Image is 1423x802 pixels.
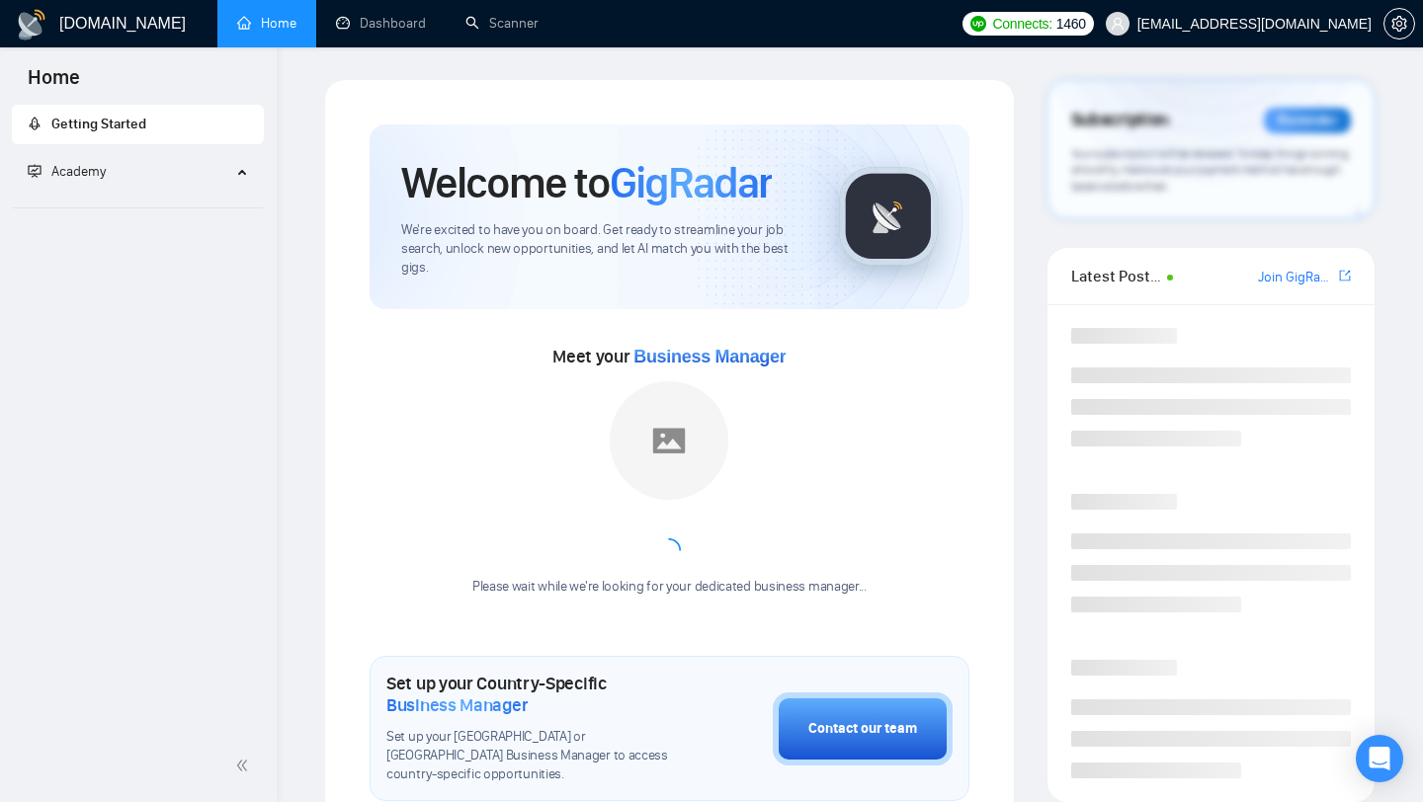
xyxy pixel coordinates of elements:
span: setting [1384,16,1414,32]
span: user [1111,17,1125,31]
div: Reminder [1264,108,1351,133]
li: Academy Homepage [12,200,264,212]
button: setting [1383,8,1415,40]
a: searchScanner [465,15,539,32]
a: homeHome [237,15,296,32]
span: rocket [28,117,42,130]
span: Academy [28,163,106,180]
span: Subscription [1071,104,1169,137]
span: double-left [235,756,255,775]
a: setting [1383,16,1415,32]
div: Contact our team [808,718,917,740]
span: Business Manager [633,347,786,366]
span: 1460 [1056,13,1086,35]
a: export [1339,267,1351,285]
span: Latest Posts from the GigRadar Community [1071,264,1161,288]
div: Please wait while we're looking for your dedicated business manager... [460,578,879,597]
img: upwork-logo.png [970,16,986,32]
span: Set up your [GEOGRAPHIC_DATA] or [GEOGRAPHIC_DATA] Business Manager to access country-specific op... [386,728,674,784]
span: Home [12,63,96,105]
span: Meet your [552,346,786,367]
a: dashboardDashboard [336,15,426,32]
span: GigRadar [610,156,772,209]
span: Business Manager [386,694,528,716]
span: Academy [51,163,106,180]
a: Join GigRadar Slack Community [1258,267,1335,288]
img: placeholder.png [610,381,728,500]
img: gigradar-logo.png [839,167,938,266]
button: Contact our team [773,692,953,765]
img: logo [16,9,47,40]
span: fund-projection-screen [28,164,42,178]
span: export [1339,268,1351,283]
li: Getting Started [12,105,264,144]
span: Your subscription will be renewed. To keep things running smoothly, make sure your payment method... [1071,146,1349,194]
span: loading [653,534,687,568]
span: Connects: [992,13,1051,35]
h1: Set up your Country-Specific [386,673,674,716]
h1: Welcome to [401,156,772,209]
span: Getting Started [51,116,146,132]
span: We're excited to have you on board. Get ready to streamline your job search, unlock new opportuni... [401,221,807,278]
div: Open Intercom Messenger [1356,735,1403,782]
